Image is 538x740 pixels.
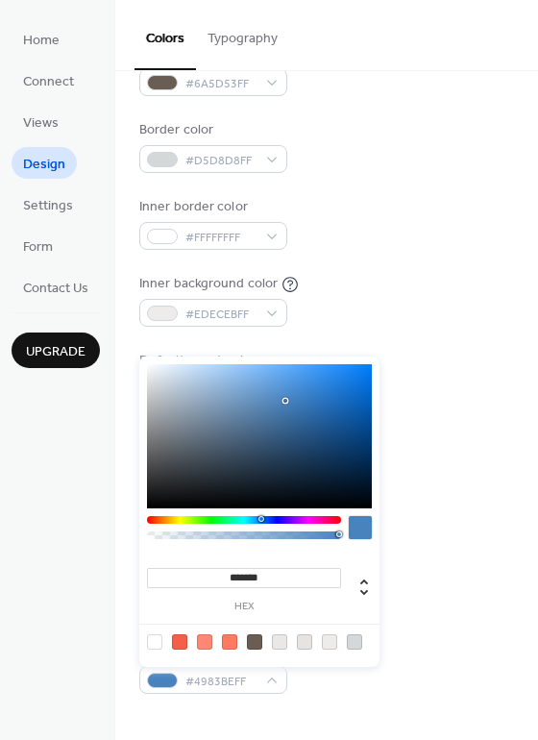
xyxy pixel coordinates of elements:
button: Upgrade [12,333,100,368]
a: Home [12,23,71,55]
div: rgb(255, 135, 115) [197,634,212,650]
div: Inner border color [139,197,283,217]
div: rgb(255, 255, 255) [147,634,162,650]
span: Design [23,155,65,175]
span: Form [23,237,53,258]
label: hex [147,602,341,612]
a: Design [12,147,77,179]
span: Connect [23,72,74,92]
div: rgb(234, 232, 230) [272,634,287,650]
span: #6A5D53FF [185,74,257,94]
div: rgb(106, 93, 83) [247,634,262,650]
a: Contact Us [12,271,100,303]
span: #FFFFFFFF [185,228,257,248]
a: Views [12,106,70,137]
div: rgb(213, 216, 216) [347,634,362,650]
span: Upgrade [26,342,86,362]
span: Contact Us [23,279,88,299]
span: Settings [23,196,73,216]
div: rgb(230, 228, 226) [297,634,312,650]
div: rgba(255, 43, 6, 0.6274509803921569) [222,634,237,650]
span: Home [23,31,60,51]
span: #4983BEFF [185,672,257,692]
span: #D5D8D8FF [185,151,257,171]
div: rgb(237, 236, 235) [322,634,337,650]
div: rgba(243, 94, 71, 0.9882352941176471) [172,634,187,650]
div: Inner background color [139,274,278,294]
div: Default event color [139,351,283,371]
a: Form [12,230,64,261]
span: #EDECEBFF [185,305,257,325]
div: Border color [139,120,283,140]
span: Views [23,113,59,134]
a: Connect [12,64,86,96]
a: Settings [12,188,85,220]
